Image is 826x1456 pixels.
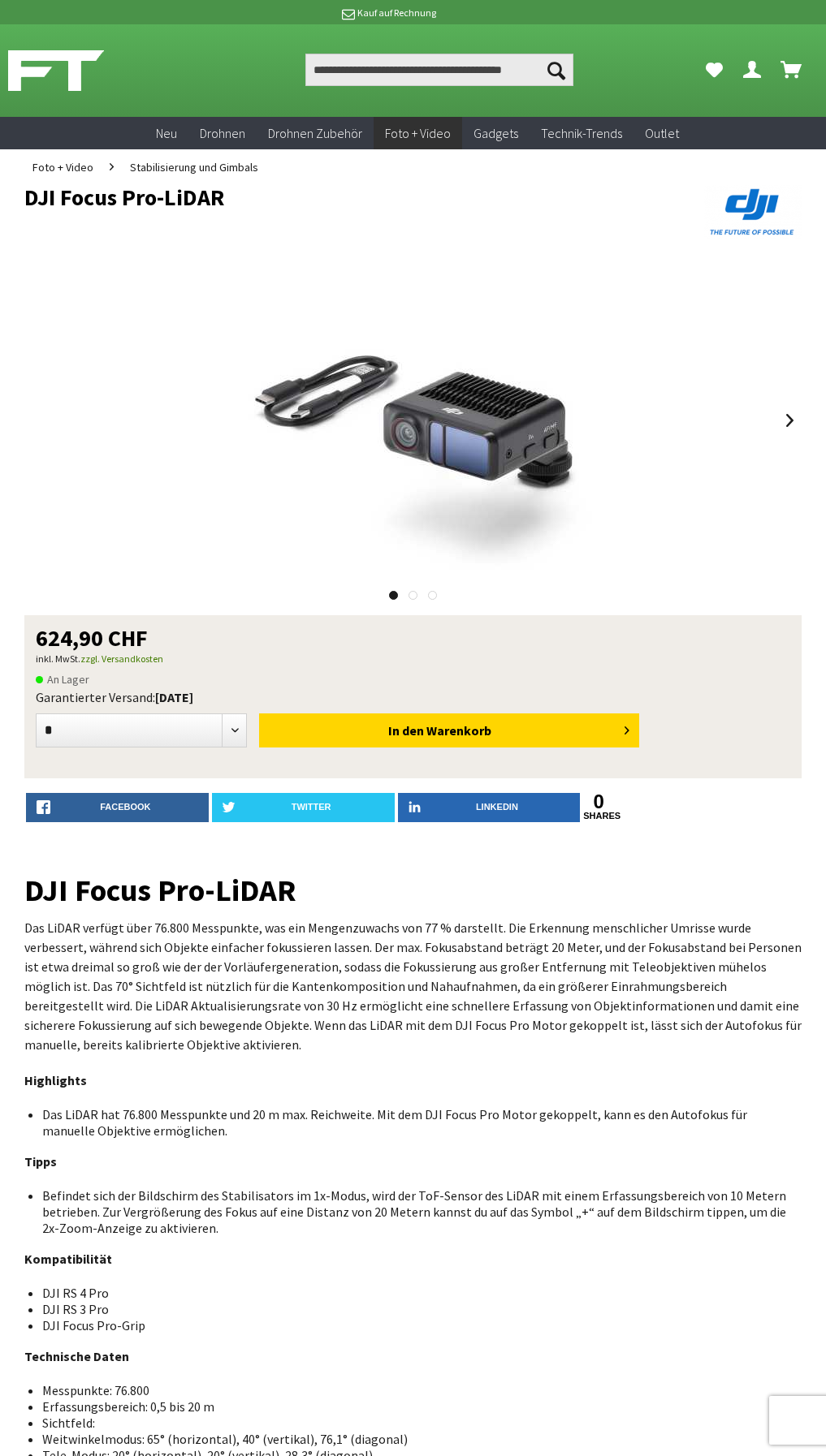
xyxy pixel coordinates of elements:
span: Stabilisierung und Gimbals [130,160,258,174]
div: Garantierter Versand: [36,689,790,705]
a: Drohnen Zubehör [257,117,374,150]
a: Warenkorb [776,54,808,86]
img: DJI Focus Pro-LiDAR [170,258,657,583]
strong: Tipps [24,1153,57,1170]
span: Foto + Video [385,125,451,141]
span: Befindet sich der Bildschirm des Stabilisators im 1x-Modus, wird der ToF-Sensor des LiDAR mit ein... [42,1187,786,1236]
a: Stabilisierung und Gimbals [122,149,266,185]
li: Messpunkte: 76.800 [42,1382,789,1398]
span: LinkedIn [476,802,518,812]
span: Das LiDAR hat 76.800 Messpunkte und 20 m max. Reichweite. Mit dem DJI Focus Pro Motor gekoppelt, ... [42,1106,747,1139]
a: Meine Favoriten [698,54,730,86]
span: An Lager [36,670,89,689]
span: Drohnen [200,125,245,141]
button: In den Warenkorb [259,713,639,747]
a: Outlet [634,117,690,150]
a: Dein Konto [737,54,769,86]
span: Outlet [645,125,679,141]
b: [DATE] [155,689,193,705]
img: DJI [704,185,802,239]
span: Drohnen Zubehör [268,125,362,141]
span: Warenkorb [426,722,491,739]
a: shares [583,811,614,821]
a: Neu [145,117,188,150]
li: Sichtfeld: [42,1415,789,1431]
a: twitter [212,793,395,822]
a: 0 [583,793,614,811]
button: Suchen [539,54,573,86]
a: Gadgets [462,117,530,150]
strong: Technische Daten [24,1348,129,1364]
li: DJI RS 3 Pro [42,1301,789,1317]
span: facebook [100,802,150,812]
a: Foto + Video [374,117,462,150]
a: Drohnen [188,117,257,150]
h1: DJI Focus Pro-LiDAR [24,185,647,209]
li: Erfassungsbereich: 0,5 bis 20 m [42,1398,789,1415]
h1: DJI Focus Pro-LiDAR [24,879,802,902]
p: inkl. MwSt. [36,649,790,669]
span: Technik-Trends [541,125,622,141]
span: Neu [156,125,177,141]
strong: Highlights [24,1072,87,1088]
img: Shop Futuretrends - zur Startseite wechseln [8,50,104,91]
span: twitter [292,802,331,812]
li: DJI RS 4 Pro [42,1285,789,1301]
span: 624,90 CHF [36,627,148,649]
a: zzgl. Versandkosten [80,653,163,665]
a: LinkedIn [398,793,581,822]
span: Gadgets [474,125,518,141]
a: Foto + Video [24,149,102,185]
span: In den [388,722,424,739]
li: DJI Focus Pro-Grip [42,1317,789,1333]
span: Foto + Video [32,160,93,174]
a: Technik-Trends [530,117,634,150]
strong: Kompatibilität [24,1251,112,1267]
a: facebook [26,793,209,822]
span: Das LiDAR verfügt über 76.800 Messpunkte, was ein Mengenzuwachs von 77 % darstellt. Die Erkennung... [24,920,802,1053]
input: Produkt, Marke, Kategorie, EAN, Artikelnummer… [305,54,574,86]
li: Weitwinkelmodus: 65° (horizontal), 40° (vertikal), 76,1° (diagonal) [42,1431,789,1447]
